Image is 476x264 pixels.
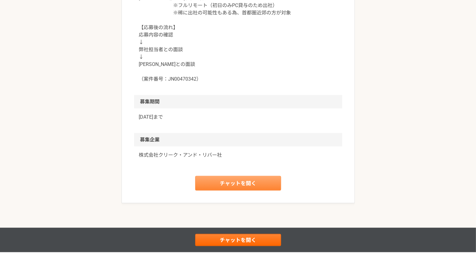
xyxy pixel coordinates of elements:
[134,133,342,147] h2: 募集企業
[195,176,281,191] a: チャットを開く
[134,95,342,109] h2: 募集期間
[139,113,337,121] p: [DATE]まで
[195,234,281,246] a: チャットを開く
[139,151,337,159] a: 株式会社クリーク・アンド・リバー社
